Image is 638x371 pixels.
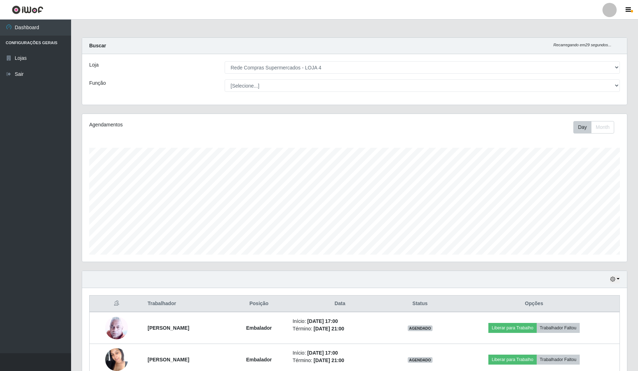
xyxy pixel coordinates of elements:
button: Trabalhador Faltou [537,355,580,365]
div: Agendamentos [89,121,304,129]
button: Trabalhador Faltou [537,323,580,333]
img: 1702413262661.jpeg [105,316,128,339]
button: Liberar para Trabalho [488,323,536,333]
label: Loja [89,61,98,69]
time: [DATE] 21:00 [313,326,344,331]
time: [DATE] 21:00 [313,357,344,363]
strong: Embalador [246,357,272,362]
div: Toolbar with button groups [573,121,620,134]
time: [DATE] 17:00 [307,350,338,356]
li: Início: [293,318,387,325]
button: Day [573,121,591,134]
div: First group [573,121,614,134]
span: AGENDADO [408,357,433,363]
strong: Buscar [89,43,106,48]
strong: Embalador [246,325,272,331]
img: CoreUI Logo [12,5,43,14]
th: Trabalhador [143,296,230,312]
th: Data [288,296,391,312]
th: Status [391,296,449,312]
button: Month [591,121,614,134]
th: Opções [449,296,620,312]
i: Recarregando em 29 segundos... [553,43,611,47]
strong: [PERSON_NAME] [148,325,189,331]
li: Início: [293,349,387,357]
time: [DATE] 17:00 [307,318,338,324]
span: AGENDADO [408,325,433,331]
button: Liberar para Trabalho [488,355,536,365]
th: Posição [230,296,288,312]
strong: [PERSON_NAME] [148,357,189,362]
li: Término: [293,357,387,364]
label: Função [89,79,106,87]
li: Término: [293,325,387,333]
